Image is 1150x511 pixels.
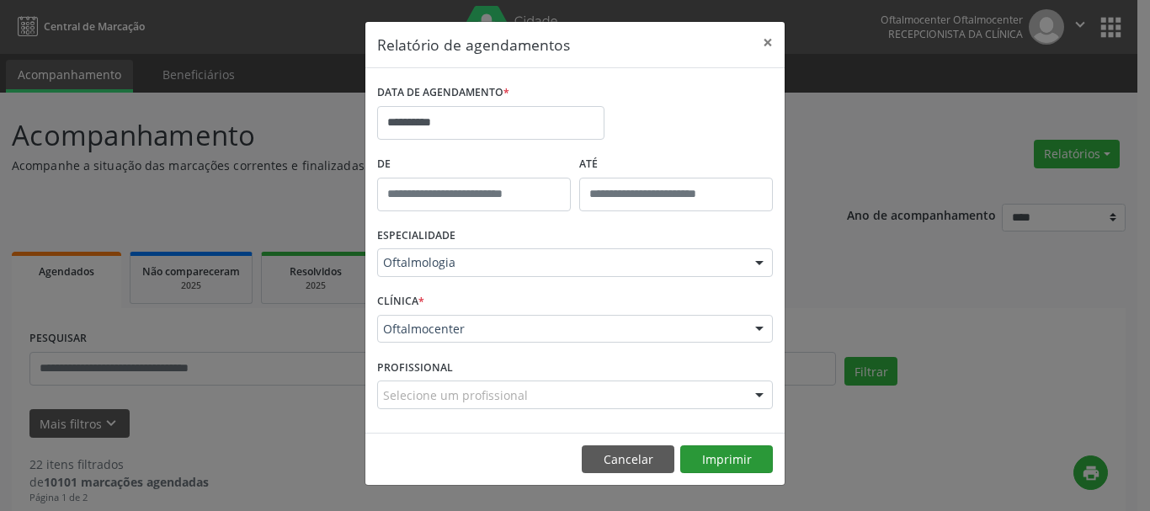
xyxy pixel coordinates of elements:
[377,80,509,106] label: DATA DE AGENDAMENTO
[377,34,570,56] h5: Relatório de agendamentos
[582,445,674,474] button: Cancelar
[383,386,528,404] span: Selecione um profissional
[377,354,453,381] label: PROFISSIONAL
[377,152,571,178] label: De
[680,445,773,474] button: Imprimir
[383,321,738,338] span: Oftalmocenter
[377,223,455,249] label: ESPECIALIDADE
[383,254,738,271] span: Oftalmologia
[579,152,773,178] label: ATÉ
[377,289,424,315] label: CLÍNICA
[751,22,785,63] button: Close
